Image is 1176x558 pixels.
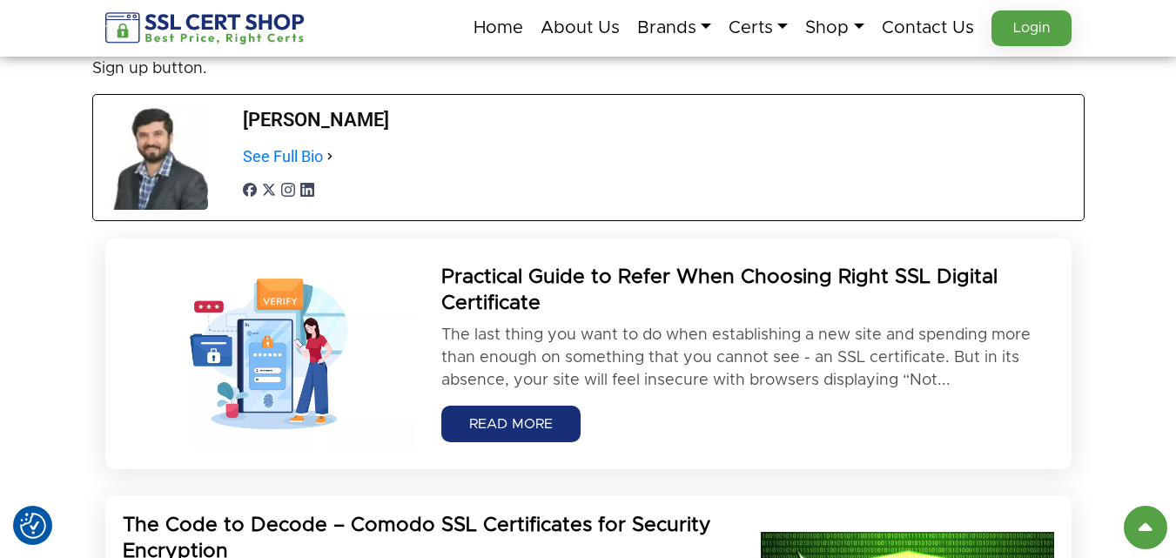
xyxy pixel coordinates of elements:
img: Revisit consent button [20,513,46,539]
button: Consent Preferences [20,513,46,539]
a: Certs [729,10,788,46]
a: Brands [637,10,711,46]
img: author avatar [104,105,208,210]
img: xthg_m405_01-scaled.jpg.pagespeed.ic.jZhuQrefYM.webp [123,256,416,451]
a: Login [991,10,1072,46]
a: Contact Us [882,10,974,46]
p: The last thing you want to do when establishing a new site and spending more than enough on somet... [441,324,1053,392]
a: twitterUrl [262,178,276,199]
img: social network icon [300,183,314,197]
span: [PERSON_NAME] [243,105,389,134]
a: See Full Bio [323,145,337,168]
img: social network icon [281,183,295,197]
a: Shop [805,10,864,46]
img: social network icon [262,183,276,197]
a: See Full Bio [243,145,323,168]
img: sslcertshop-logo [105,12,306,44]
a: linkedinUrl [300,178,314,199]
h2: Practical Guide to Refer When Choosing Right SSL Digital Certificate [441,265,1053,317]
a: About Us [541,10,620,46]
img: social network icon [243,183,257,197]
a: READ MORE [441,406,581,442]
a: facebookPageUrl [243,178,257,199]
a: Home [474,10,523,46]
a: instagramUrl [281,178,295,199]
